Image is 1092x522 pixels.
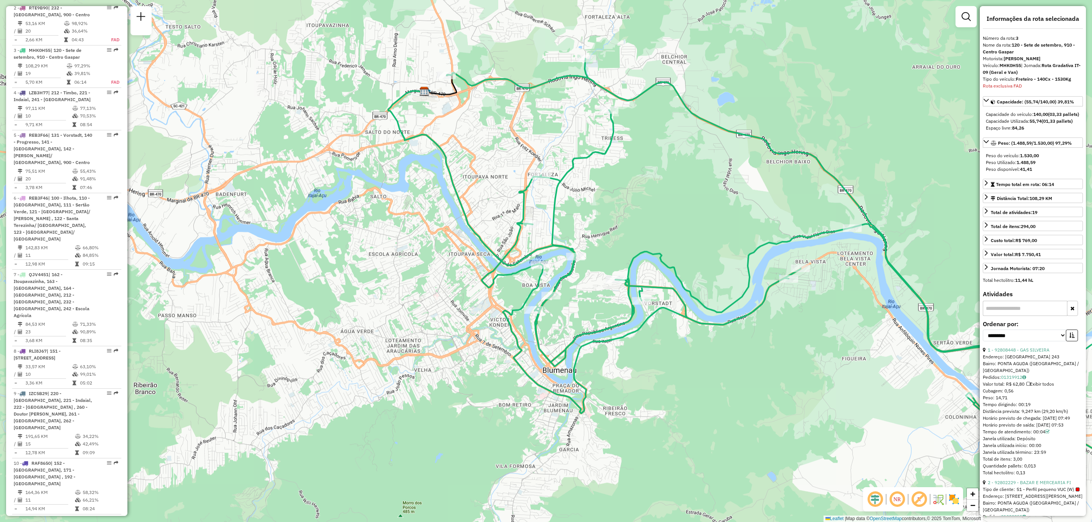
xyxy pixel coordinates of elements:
[75,450,79,455] i: Tempo total em rota
[986,118,1080,125] div: Capacidade Utilizada:
[1022,514,1026,519] i: Observações
[72,185,76,190] i: Tempo total em rota
[983,235,1083,245] a: Custo total:R$ 769,00
[75,506,79,511] i: Tempo total em rota
[18,177,22,181] i: Total de Atividades
[983,249,1083,259] a: Valor total:R$ 7.750,41
[31,460,51,466] span: RAF8650
[82,260,118,268] td: 09:15
[1020,166,1032,172] strong: 41,41
[18,322,22,327] i: Distância Total
[25,27,64,35] td: 20
[983,179,1083,189] a: Tempo total em rota: 06:14
[80,363,118,370] td: 63,10%
[75,498,81,502] i: % de utilização da cubagem
[80,337,118,344] td: 08:35
[29,391,47,396] span: IZC5B29
[1026,381,1054,387] span: Exibir todos
[983,381,1083,388] div: Valor total: R$ 62,80
[82,440,118,448] td: 42,49%
[25,433,75,440] td: 191,65 KM
[14,112,17,120] td: /
[114,133,118,137] em: Rota exportada
[1029,195,1052,201] span: 108,29 KM
[25,328,72,336] td: 23
[983,42,1083,55] div: Nome da rota:
[14,272,89,318] span: | 162 - Itoupavazinha, 163 - [GEOGRAPHIC_DATA], 164 - [GEOGRAPHIC_DATA], 212 - [GEOGRAPHIC_DATA],...
[25,78,66,86] td: 5,70 KM
[1017,486,1079,493] span: 51 - Perfil pequeno VUC (W)
[1029,118,1042,124] strong: 55,74
[114,391,118,395] em: Rota exportada
[18,498,22,502] i: Total de Atividades
[25,505,75,513] td: 14,94 KM
[1022,375,1026,380] i: Observações
[18,434,22,439] i: Distância Total
[29,47,50,53] span: MHK0H55
[25,337,72,344] td: 3,68 KM
[986,111,1080,118] div: Capacidade do veículo:
[983,353,1083,360] div: Endereço: [GEOGRAPHIC_DATA] 243
[133,9,149,26] a: Nova sessão e pesquisa
[75,442,81,446] i: % de utilização da cubagem
[25,379,72,387] td: 3,36 KM
[72,114,78,118] i: % de utilização da cubagem
[25,121,72,128] td: 9,71 KM
[25,449,75,456] td: 12,78 KM
[14,370,17,378] td: /
[14,328,17,336] td: /
[107,48,111,52] em: Opções
[14,47,82,60] span: 3 -
[1042,118,1073,124] strong: (01,33 pallets)
[983,263,1083,273] a: Jornada Motorista: 07:20
[25,260,75,268] td: 12,98 KM
[114,90,118,95] em: Rota exportada
[14,391,92,430] span: | 220 - [GEOGRAPHIC_DATA], 221 - Indaial, 222 - [GEOGRAPHIC_DATA] , 260 - Doutor [PERSON_NAME], 2...
[1012,125,1024,131] strong: 84,26
[983,486,1083,493] div: Tipo de cliente:
[82,489,118,496] td: 58,32%
[983,35,1083,42] div: Número da rota:
[983,42,1075,55] strong: 120 - Sete de setembro, 910 - Centro Gaspar
[114,5,118,10] em: Rota exportada
[997,99,1074,105] span: Capacidade: (55,74/140,00) 39,81%
[114,461,118,465] em: Rota exportada
[25,252,75,259] td: 11
[983,493,1083,500] div: Endereço: [STREET_ADDRESS][PERSON_NAME]
[1020,153,1039,158] strong: 1.530,00
[25,440,75,448] td: 15
[983,63,1081,75] span: | Jornada:
[14,121,17,128] td: =
[983,277,1083,284] div: Total hectolitro:
[25,112,72,120] td: 10
[996,181,1054,187] span: Tempo total em rota: 06:14
[986,125,1080,131] div: Espaço livre:
[983,513,1083,520] div: Pedidos:
[25,489,75,496] td: 164,36 KM
[82,252,118,259] td: 84,85%
[983,374,1083,381] div: Pedidos:
[1045,429,1050,434] a: Com service time
[991,195,1052,202] div: Distância Total:
[14,348,61,361] span: 8 -
[25,363,72,370] td: 33,57 KM
[888,490,906,508] span: Ocultar NR
[104,78,120,86] td: FAD
[1015,252,1041,257] strong: R$ 7.750,41
[983,360,1083,374] div: Bairro: PONTA AGUDA ([GEOGRAPHIC_DATA] / [GEOGRAPHIC_DATA])
[14,195,90,242] span: 6 -
[948,493,960,505] img: Exibir/Ocultar setores
[14,132,92,165] span: | 131 - Vorstadt, 140 - Progresso, 141 - [GEOGRAPHIC_DATA], 142 - [PERSON_NAME]/ [GEOGRAPHIC_DATA...
[983,469,1083,476] div: Total hectolitro: 0,13
[845,516,846,521] span: |
[1048,111,1079,117] strong: (03,33 pallets)
[991,265,1045,272] div: Jornada Motorista: 07:20
[14,70,17,77] td: /
[983,442,1083,449] div: Janela utilizada início: 00:00
[14,78,17,86] td: =
[14,449,17,456] td: =
[18,169,22,173] i: Distância Total
[870,516,902,521] a: OpenStreetMap
[986,159,1080,166] div: Peso Utilizado:
[80,184,118,191] td: 07:46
